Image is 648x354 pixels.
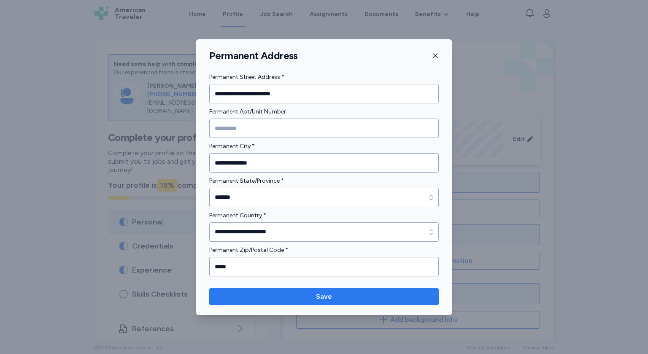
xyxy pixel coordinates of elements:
label: Permanent City * [209,141,439,151]
label: Permanent Street Address * [209,72,439,82]
label: Permanent Country * [209,211,439,221]
input: Permanent City * [209,153,439,173]
button: Save [209,288,439,305]
label: Permanent State/Province * [209,176,439,186]
input: Permanent Street Address * [209,84,439,103]
label: Permanent Apt/Unit Number [209,107,439,117]
span: Save [316,292,332,302]
label: Permanent Zip/Postal Code * [209,245,439,255]
input: Permanent Apt/Unit Number [209,119,439,138]
input: Permanent Zip/Postal Code * [209,257,439,276]
h1: Permanent Address [209,49,298,62]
